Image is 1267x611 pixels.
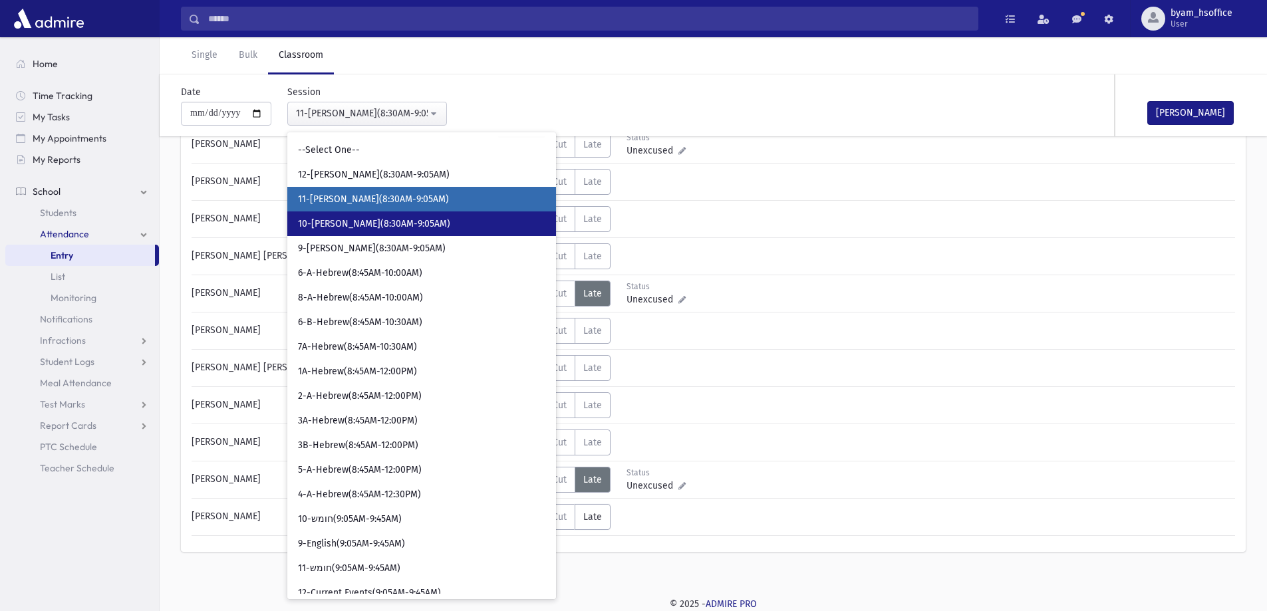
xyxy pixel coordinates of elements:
[33,185,61,197] span: School
[553,176,567,187] span: Cut
[627,293,678,306] span: Unexcused
[298,168,450,182] span: 12-[PERSON_NAME](8:30AM-9:05AM)
[40,207,76,219] span: Students
[181,37,228,74] a: Single
[268,37,334,74] a: Classroom
[298,537,405,550] span: 9-English(9:05AM-9:45AM)
[40,420,96,431] span: Report Cards
[627,281,686,293] div: Status
[583,176,602,187] span: Late
[298,267,422,280] span: 6-A-Hebrew(8:45AM-10:00AM)
[553,139,567,150] span: Cut
[185,281,449,306] div: [PERSON_NAME]
[553,437,567,448] span: Cut
[553,474,567,485] span: Cut
[33,132,106,144] span: My Appointments
[5,245,155,266] a: Entry
[583,362,602,374] span: Late
[627,479,678,493] span: Unexcused
[185,132,449,158] div: [PERSON_NAME]
[5,85,159,106] a: Time Tracking
[40,377,112,389] span: Meal Attendance
[185,169,449,195] div: [PERSON_NAME]
[296,106,428,120] div: 11-[PERSON_NAME](8:30AM-9:05AM)
[185,392,449,418] div: [PERSON_NAME]
[5,287,159,308] a: Monitoring
[553,213,567,225] span: Cut
[5,53,159,74] a: Home
[51,271,65,283] span: List
[298,217,450,231] span: 10-[PERSON_NAME](8:30AM-9:05AM)
[181,597,1246,611] div: © 2025 -
[33,90,92,102] span: Time Tracking
[228,37,268,74] a: Bulk
[553,288,567,299] span: Cut
[298,439,418,452] span: 3B-Hebrew(8:45AM-12:00PM)
[5,394,159,415] a: Test Marks
[185,467,449,493] div: [PERSON_NAME]
[40,441,97,453] span: PTC Schedule
[298,193,449,206] span: 11-[PERSON_NAME](8:30AM-9:05AM)
[298,513,402,526] span: 10-חומש(9:05AM-9:45AM)
[5,266,159,287] a: List
[181,85,201,99] label: Date
[583,139,602,150] span: Late
[583,400,602,411] span: Late
[298,414,418,428] span: 3A-Hebrew(8:45AM-12:00PM)
[298,291,423,305] span: 8-A-Hebrew(8:45AM-10:00AM)
[5,457,159,479] a: Teacher Schedule
[583,213,602,225] span: Late
[298,463,422,477] span: 5-A-Hebrew(8:45AM-12:00PM)
[298,144,360,157] span: --Select One--
[298,242,446,255] span: 9-[PERSON_NAME](8:30AM-9:05AM)
[298,390,422,403] span: 2-A-Hebrew(8:45AM-12:00PM)
[553,400,567,411] span: Cut
[5,308,159,330] a: Notifications
[33,58,58,70] span: Home
[33,154,80,166] span: My Reports
[1171,19,1232,29] span: User
[553,325,567,336] span: Cut
[583,474,602,485] span: Late
[5,351,159,372] a: Student Logs
[298,365,417,378] span: 1A-Hebrew(8:45AM-12:00PM)
[51,249,73,261] span: Entry
[40,462,114,474] span: Teacher Schedule
[40,313,92,325] span: Notifications
[40,398,85,410] span: Test Marks
[5,149,159,170] a: My Reports
[5,415,159,436] a: Report Cards
[298,488,421,501] span: 4-A-Hebrew(8:45AM-12:30PM)
[553,362,567,374] span: Cut
[553,251,567,262] span: Cut
[553,511,567,523] span: Cut
[185,206,449,232] div: [PERSON_NAME]
[287,102,447,126] button: 11-Davening(8:30AM-9:05AM)
[185,355,449,381] div: [PERSON_NAME] [PERSON_NAME]
[298,340,417,354] span: 7A-Hebrew(8:45AM-10:30AM)
[583,511,602,523] span: Late
[5,330,159,351] a: Infractions
[298,562,400,575] span: 11-חומש(9:05AM-9:45AM)
[298,316,422,329] span: 6-B-Hebrew(8:45AM-10:30AM)
[287,85,321,99] label: Session
[1171,8,1232,19] span: byam_hsoffice
[627,144,678,158] span: Unexcused
[5,436,159,457] a: PTC Schedule
[5,372,159,394] a: Meal Attendance
[583,288,602,299] span: Late
[583,437,602,448] span: Late
[40,334,86,346] span: Infractions
[185,318,449,344] div: [PERSON_NAME]
[5,128,159,149] a: My Appointments
[627,467,686,479] div: Status
[1147,101,1234,125] button: [PERSON_NAME]
[11,5,87,32] img: AdmirePro
[583,325,602,336] span: Late
[5,181,159,202] a: School
[185,504,449,530] div: [PERSON_NAME]
[298,586,441,600] span: 12-Current Events(9:05AM-9:45AM)
[627,132,686,144] div: Status
[185,429,449,455] div: [PERSON_NAME]
[51,292,96,304] span: Monitoring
